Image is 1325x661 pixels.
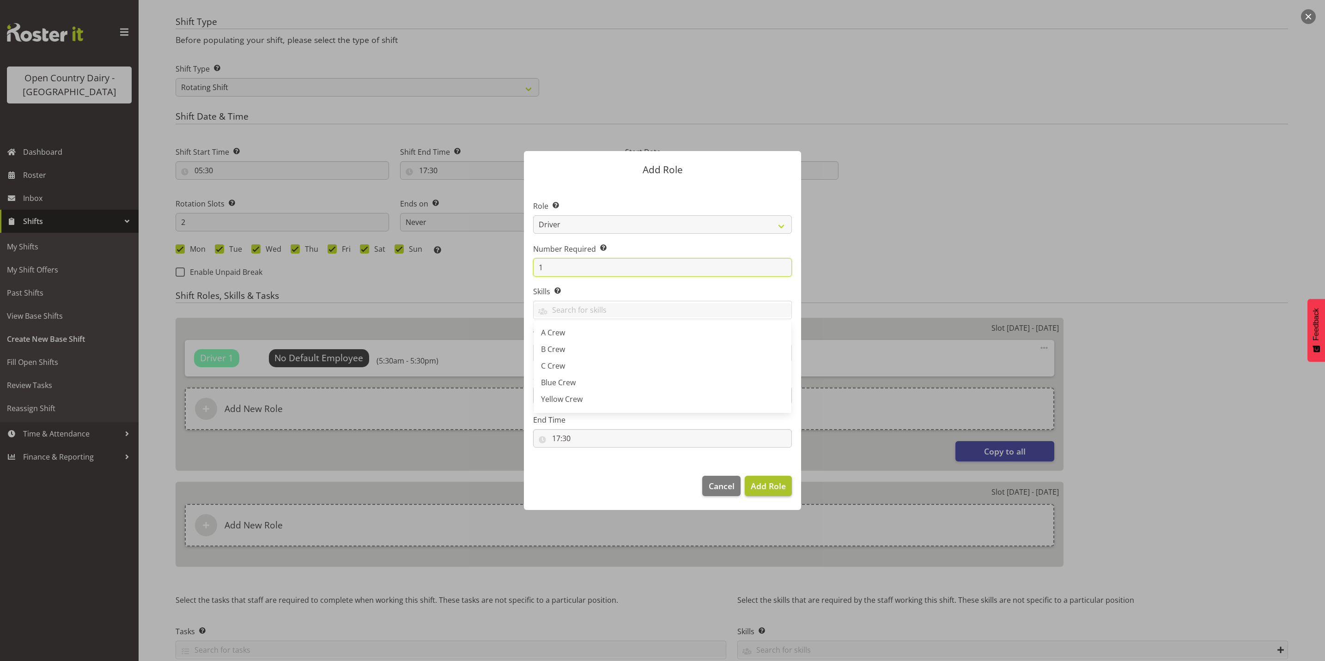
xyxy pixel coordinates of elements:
input: Click to select... [533,429,792,448]
a: A Crew [534,324,791,341]
p: Add Role [533,165,792,175]
span: B Crew [541,344,565,354]
a: Yellow Crew [534,391,791,407]
a: Blue Crew [534,374,791,391]
label: Number Required [533,243,792,255]
input: Click to select... [533,386,792,405]
a: C Crew [534,358,791,374]
a: B Crew [534,341,791,358]
span: Cancel [709,480,735,492]
input: Search for skills [534,303,791,317]
button: Feedback - Show survey [1307,299,1325,362]
label: Start Time [533,371,792,382]
span: C Crew [541,361,565,371]
button: Add Role [745,476,792,496]
label: End Time [533,414,792,425]
span: Green Crew [541,411,582,421]
span: A Crew [541,327,565,338]
span: Add Role [751,480,786,491]
span: Yellow Crew [541,394,583,404]
button: Cancel [702,476,740,496]
a: Green Crew [534,407,791,424]
label: Role [533,200,792,212]
label: Skills [533,286,792,297]
label: Tasks [533,329,792,340]
span: Blue Crew [541,377,576,388]
span: Feedback [1312,308,1320,340]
